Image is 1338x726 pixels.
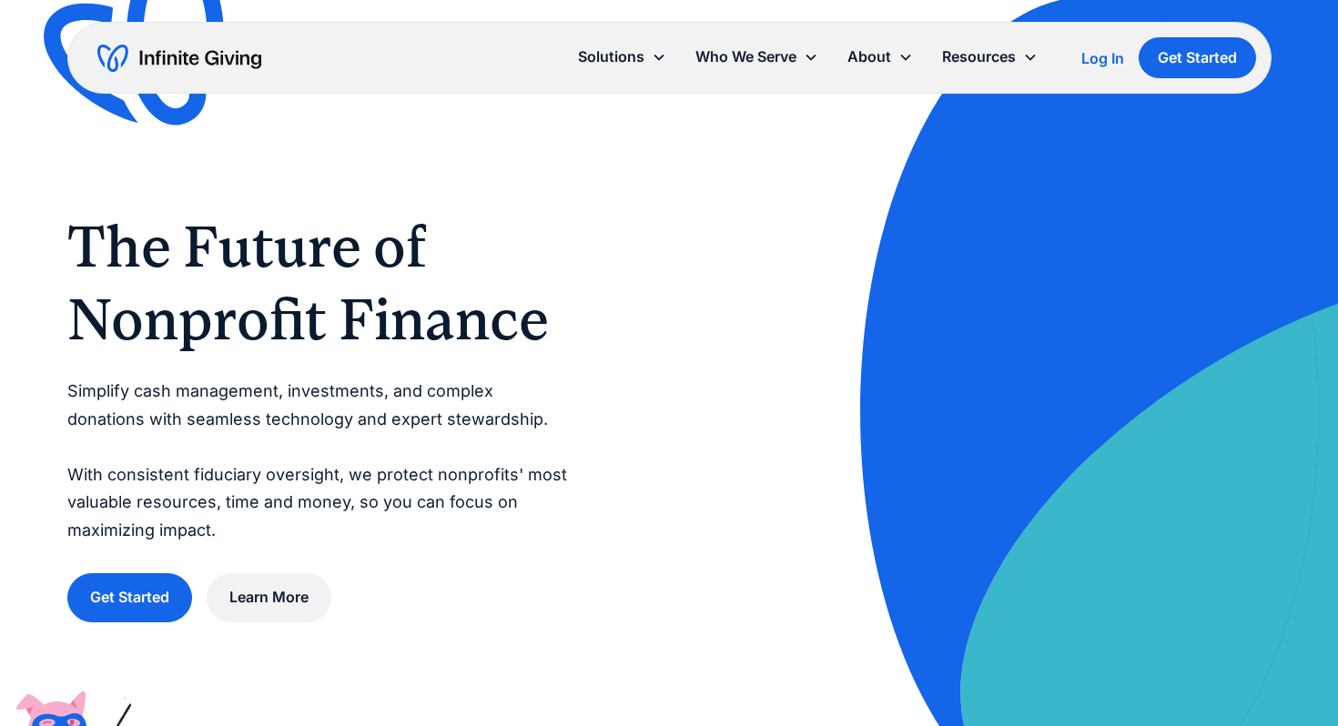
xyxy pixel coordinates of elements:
div: Resources [942,45,1016,69]
h1: The Future of Nonprofit Finance [67,210,570,356]
p: Simplify cash management, investments, and complex donations with seamless technology and expert ... [67,378,570,545]
div: Who We Serve [695,45,796,69]
a: Log In [1081,47,1124,69]
a: Get Started [67,573,192,621]
div: About [847,45,891,69]
a: Get Started [1139,37,1256,78]
div: Log In [1081,51,1124,66]
a: Learn More [207,573,331,621]
div: Solutions [578,45,644,69]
